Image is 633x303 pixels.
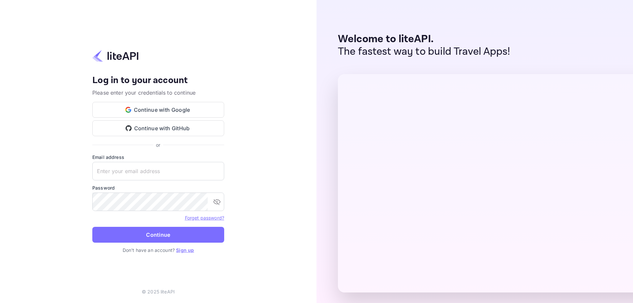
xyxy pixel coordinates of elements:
img: liteapi [92,49,138,62]
button: Continue with Google [92,102,224,118]
p: or [156,141,160,148]
input: Enter your email address [92,162,224,180]
p: The fastest way to build Travel Apps! [338,45,510,58]
a: Sign up [176,247,194,253]
button: Continue with GitHub [92,120,224,136]
button: toggle password visibility [210,195,224,208]
a: Forget password? [185,214,224,221]
p: © 2025 liteAPI [142,288,175,295]
h4: Log in to your account [92,75,224,86]
a: Forget password? [185,215,224,221]
p: Don't have an account? [92,247,224,254]
p: Welcome to liteAPI. [338,33,510,45]
p: Please enter your credentials to continue [92,89,224,97]
button: Continue [92,227,224,243]
label: Email address [92,154,224,161]
label: Password [92,184,224,191]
